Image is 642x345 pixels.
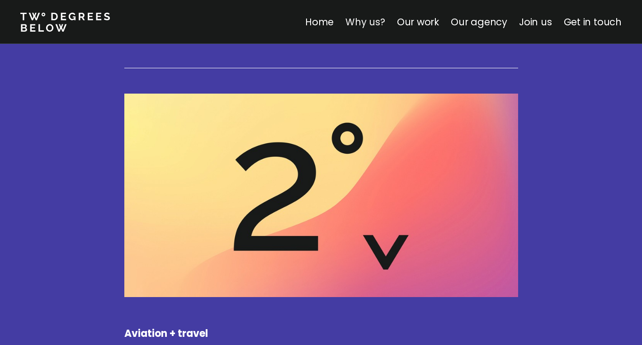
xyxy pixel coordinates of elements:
a: Our agency [451,15,507,28]
a: Get in touch [564,15,622,28]
a: Home [305,15,334,28]
a: Why us? [345,15,385,28]
a: Join us [519,15,552,28]
h4: Aviation + travel [124,327,441,340]
a: Our work [397,15,439,28]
